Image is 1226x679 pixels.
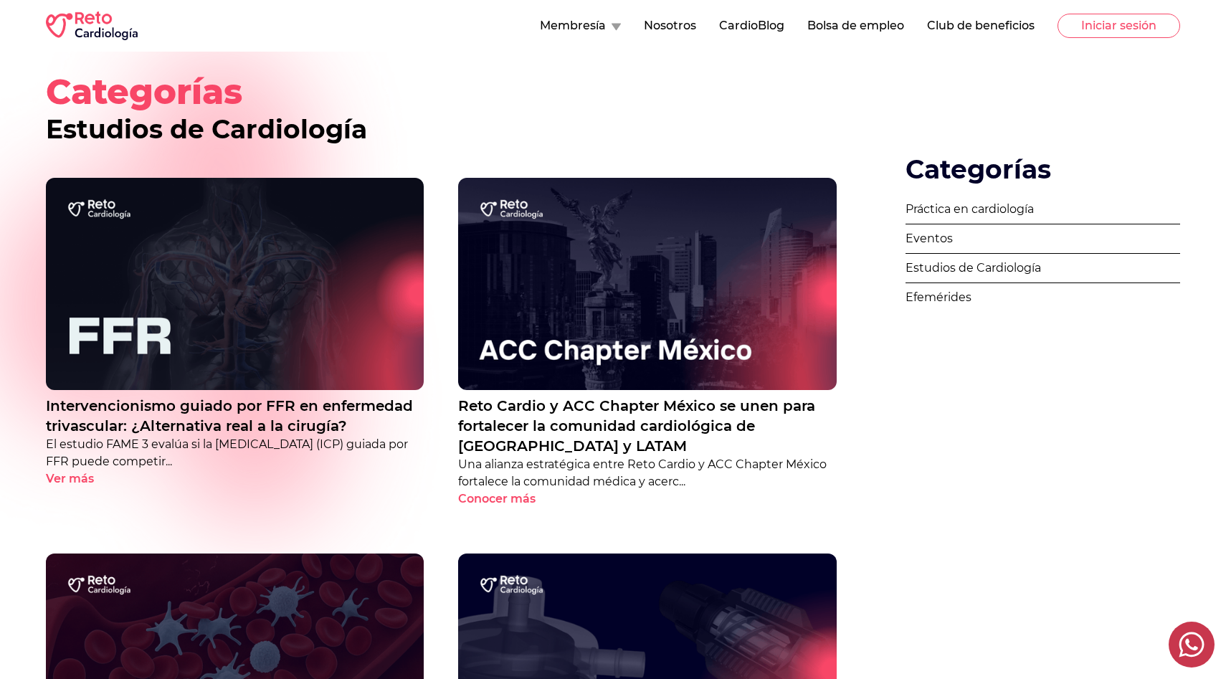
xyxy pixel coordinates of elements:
p: Conocer más [458,490,536,508]
h1: Categorías [46,75,1180,143]
a: Ver más [46,470,424,488]
img: RETO Cardio Logo [46,11,138,40]
a: Efemérides [906,283,1180,312]
button: Ver más [46,470,119,488]
a: Práctica en cardiología [906,195,1180,224]
button: Club de beneficios [927,17,1035,34]
span: Estudios de Cardiología [46,113,367,145]
a: Estudios de Cardiología [906,254,1180,283]
img: Intervencionismo guiado por FFR en enfermedad trivascular: ¿Alternativa real a la cirugía? [46,178,424,391]
h2: Categorías [906,155,1180,184]
img: Reto Cardio y ACC Chapter México se unen para fortalecer la comunidad cardiológica de México y LATAM [458,178,836,391]
a: Reto Cardio y ACC Chapter México se unen para fortalecer la comunidad cardiológica de [GEOGRAPHIC... [458,396,836,456]
button: Nosotros [644,17,696,34]
button: Membresía [540,17,621,34]
p: El estudio FAME 3 evalúa si la [MEDICAL_DATA] (ICP) guiada por FFR puede competir... [46,436,424,470]
p: Ver más [46,470,94,488]
button: CardioBlog [719,17,784,34]
button: Iniciar sesión [1058,14,1180,38]
a: Conocer más [458,490,836,508]
button: Bolsa de empleo [807,17,904,34]
button: Conocer más [458,490,561,508]
a: Eventos [906,224,1180,254]
a: Intervencionismo guiado por FFR en enfermedad trivascular: ¿Alternativa real a la cirugía? [46,396,424,436]
p: Una alianza estratégica entre Reto Cardio y ACC Chapter México fortalece la comunidad médica y ac... [458,456,836,490]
